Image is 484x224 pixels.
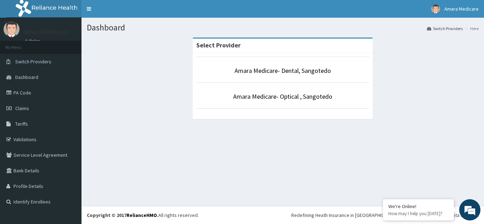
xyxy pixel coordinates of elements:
div: Redefining Heath Insurance in [GEOGRAPHIC_DATA] using Telemedicine and Data Science! [291,212,479,219]
span: Tariffs [15,121,28,127]
span: Switch Providers [15,58,51,65]
p: How may I help you today? [388,211,449,217]
div: We're Online! [388,203,449,209]
a: Amara Medicare- Dental, Sangotedo [235,67,331,75]
footer: All rights reserved. [81,206,484,224]
span: Dashboard [15,74,38,80]
img: User Image [4,21,19,37]
img: User Image [431,5,440,13]
p: Amara Medicare [25,29,68,35]
span: Claims [15,105,29,111]
a: RelianceHMO [126,212,157,218]
a: Switch Providers [427,25,463,31]
span: Amara Medicare [444,6,479,12]
strong: Select Provider [196,41,241,49]
a: Amara Medicare- Optical , Sangotedo [233,92,332,100]
li: Here [463,25,479,31]
strong: Copyright © 2017 . [87,212,158,218]
h1: Dashboard [87,23,479,32]
a: Online [25,39,42,44]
